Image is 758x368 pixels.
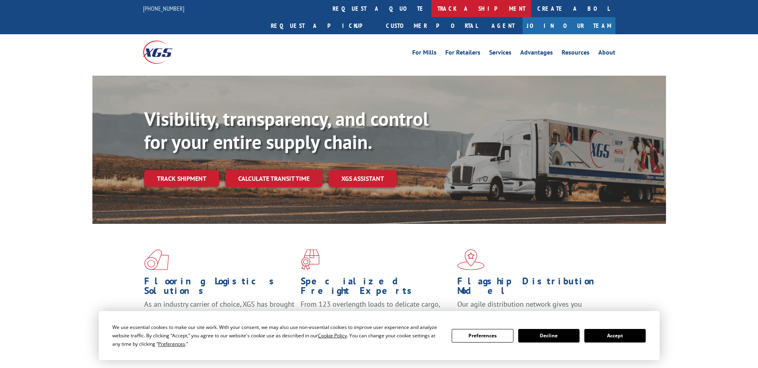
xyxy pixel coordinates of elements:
h1: Flooring Logistics Solutions [144,276,295,299]
a: Calculate transit time [225,170,322,187]
h1: Flagship Distribution Model [457,276,608,299]
a: Customer Portal [380,17,484,34]
a: For Retailers [445,49,480,58]
a: [PHONE_NUMBER] [143,4,184,12]
a: Services [489,49,511,58]
span: Preferences [158,341,185,347]
span: As an industry carrier of choice, XGS has brought innovation and dedication to flooring logistics... [144,299,294,328]
a: About [598,49,615,58]
a: Advantages [520,49,553,58]
button: Decline [518,329,580,343]
img: xgs-icon-flagship-distribution-model-red [457,249,485,270]
button: Accept [584,329,646,343]
button: Preferences [452,329,513,343]
a: Resources [562,49,590,58]
a: For Mills [412,49,437,58]
span: Our agile distribution network gives you nationwide inventory management on demand. [457,299,604,318]
img: xgs-icon-focused-on-flooring-red [301,249,319,270]
p: From 123 overlength loads to delicate cargo, our experienced staff knows the best way to move you... [301,299,451,335]
h1: Specialized Freight Experts [301,276,451,299]
div: Cookie Consent Prompt [99,311,660,360]
img: xgs-icon-total-supply-chain-intelligence-red [144,249,169,270]
a: XGS ASSISTANT [329,170,397,187]
a: Track shipment [144,170,219,187]
span: Cookie Policy [318,332,347,339]
b: Visibility, transparency, and control for your entire supply chain. [144,106,429,154]
a: Agent [484,17,523,34]
div: We use essential cookies to make our site work. With your consent, we may also use non-essential ... [112,323,442,348]
a: Join Our Team [523,17,615,34]
a: Request a pickup [265,17,380,34]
